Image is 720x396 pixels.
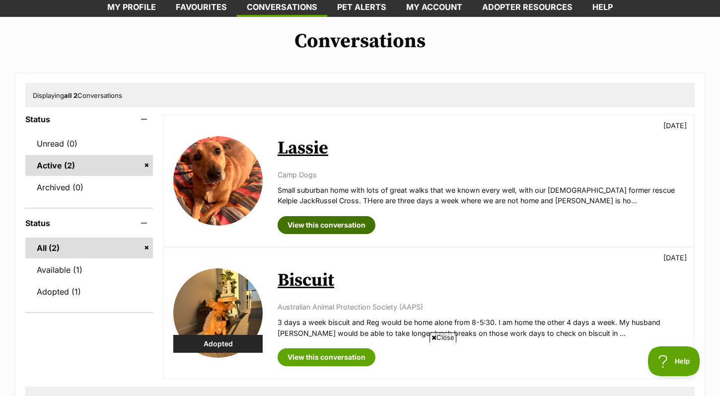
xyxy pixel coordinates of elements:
a: View this conversation [278,216,375,234]
a: Lassie [278,137,328,159]
a: Archived (0) [25,177,153,198]
strong: all 2 [64,91,77,99]
div: Adopted [173,335,263,353]
a: Unread (0) [25,133,153,154]
a: Adopted (1) [25,281,153,302]
iframe: Advertisement [119,346,601,391]
img: Biscuit [173,268,263,358]
a: Active (2) [25,155,153,176]
span: Close [430,332,456,342]
a: Biscuit [278,269,334,292]
span: Displaying Conversations [33,91,122,99]
a: All (2) [25,238,153,258]
p: [DATE] [663,120,687,131]
p: 3 days a week biscuit and Reg would be home alone from 8-5:30. I am home the other 4 days a week.... [278,317,684,338]
header: Status [25,219,153,228]
a: Available (1) [25,259,153,280]
header: Status [25,115,153,124]
p: Camp Dogs [278,169,684,180]
p: Australian Animal Protection Society (AAPS) [278,302,684,312]
p: [DATE] [663,252,687,263]
iframe: Help Scout Beacon - Open [648,346,700,376]
img: Lassie [173,136,263,226]
p: Small suburban home with lots of great walks that we known every well, with our [DEMOGRAPHIC_DATA... [278,185,684,206]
